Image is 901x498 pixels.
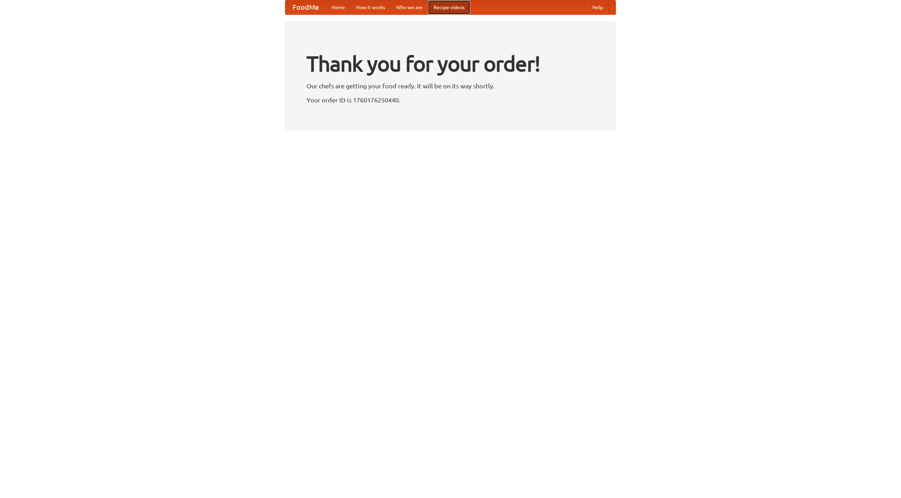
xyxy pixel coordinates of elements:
a: Who we are [391,0,428,14]
p: Our chefs are getting your food ready. It will be on its way shortly. [307,81,594,91]
a: Recipe videos [428,0,470,14]
a: Help [587,0,609,14]
p: Your order ID is 1760176250440. [307,95,594,105]
a: How it works [351,0,391,14]
a: Home [326,0,351,14]
a: FoodMe [285,0,326,14]
h1: Thank you for your order! [307,47,594,81]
